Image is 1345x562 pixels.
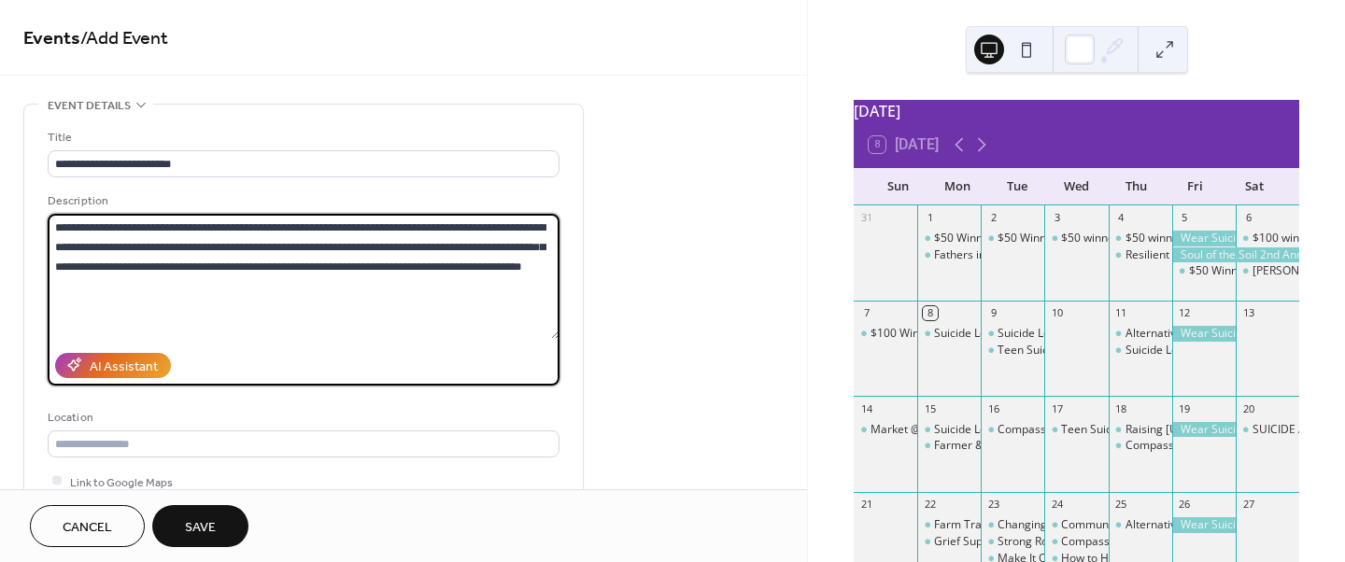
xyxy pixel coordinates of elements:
[1109,247,1172,263] div: Resilient Co-Parenting: Relationship Readiness (Virtual & Free)
[1166,168,1225,205] div: Fri
[986,306,1000,320] div: 9
[917,422,981,438] div: Suicide Loss Support Group - Prairie du Chien
[1109,517,1172,533] div: Alternative to Suicide Support - Virtual
[1172,247,1299,263] div: Soul of the Soil 2nd Annual Conference
[1050,498,1064,512] div: 24
[1044,422,1108,438] div: Teen Suicide Loss Support Group- LaCrosse
[923,498,937,512] div: 22
[934,438,1167,454] div: Farmer & Farm Couple Support Group online
[854,422,917,438] div: Market @ St. Isidore's Dairy
[63,518,112,538] span: Cancel
[1189,263,1339,279] div: $50 Winner [PERSON_NAME]
[1109,438,1172,454] div: Compassionate Friends - Madison
[923,211,937,225] div: 1
[998,326,1212,342] div: Suicide Loss Support Group (SOS)- Virtual
[1114,211,1128,225] div: 4
[934,534,1113,550] div: Grief Support Specialist Certificate
[1178,401,1192,415] div: 19
[1061,534,1299,550] div: Compassionate Friends [GEOGRAPHIC_DATA]
[1050,211,1064,225] div: 3
[998,231,1148,246] div: $50 Winner [PERSON_NAME]
[871,326,1027,342] div: $100 Winner [PERSON_NAME]
[1126,517,1323,533] div: Alternative to Suicide Support - Virtual
[1225,168,1284,205] div: Sat
[998,343,1342,358] div: Teen Suicide Loss Support Group - Dubuque [GEOGRAPHIC_DATA]
[934,247,1176,263] div: Fathers in Focus Conference 2025 Registration
[981,231,1044,246] div: $50 Winner Dan Skatrud
[981,343,1044,358] div: Teen Suicide Loss Support Group - Dubuque IA
[70,472,173,492] span: Link to Google Maps
[185,518,216,538] span: Save
[1178,306,1192,320] div: 12
[917,231,981,246] div: $50 Winner Dawn Meiss
[48,96,131,116] span: Event details
[981,534,1044,550] div: Strong Roots: Keeping Farming in the Family Through Health and Resilience
[48,408,556,428] div: Location
[1178,211,1192,225] div: 5
[1050,401,1064,415] div: 17
[90,357,158,376] div: AI Assistant
[859,306,873,320] div: 7
[23,21,80,57] a: Events
[871,422,1067,438] div: Market @ St. [PERSON_NAME]'s Dairy
[1114,498,1128,512] div: 25
[981,422,1044,438] div: Compassionate Friends Group
[1044,231,1108,246] div: $50 winner Jack Golonek
[934,422,1199,438] div: Suicide Loss Support Group - [GEOGRAPHIC_DATA]
[917,534,981,550] div: Grief Support Specialist Certificate
[1109,326,1172,342] div: Alternative to Suicide Support Group-Virtual
[1044,534,1108,550] div: Compassionate Friends Richland Center
[1126,438,1345,454] div: Compassionate Friends - [PERSON_NAME]
[1241,498,1255,512] div: 27
[854,100,1299,122] div: [DATE]
[854,326,917,342] div: $100 Winner Brenda Blackford
[55,353,171,378] button: AI Assistant
[1236,263,1299,279] div: Blake's Tinman Triatholon
[923,306,937,320] div: 8
[1126,231,1274,246] div: $50 winner [PERSON_NAME]
[30,505,145,547] button: Cancel
[934,326,1077,342] div: Suicide Loss Support Group
[1172,231,1236,246] div: Wear Suicide Prevention T-Shirt
[1106,168,1166,205] div: Thu
[986,211,1000,225] div: 2
[1061,231,1210,246] div: $50 winner [PERSON_NAME]
[1114,306,1128,320] div: 11
[1241,401,1255,415] div: 20
[1236,231,1299,246] div: $100 winner Brian Gnolfo
[859,401,873,415] div: 14
[1114,401,1128,415] div: 18
[917,438,981,454] div: Farmer & Farm Couple Support Group online
[986,498,1000,512] div: 23
[917,517,981,533] div: Farm Transitions Challenges
[1236,422,1299,438] div: SUICIDE AWARENESS COLOR RUN/WALK
[1172,517,1236,533] div: Wear Suicide Prevention T-Shirt
[1241,306,1255,320] div: 13
[152,505,248,547] button: Save
[1241,211,1255,225] div: 6
[1050,306,1064,320] div: 10
[923,401,937,415] div: 15
[928,168,988,205] div: Mon
[1172,263,1236,279] div: $50 Winner Rebecca Becker
[1172,326,1236,342] div: Wear Suicide Prevention T-Shirt
[934,517,1083,533] div: Farm Transitions Challenges
[998,422,1155,438] div: Compassionate Friends Group
[981,517,1044,533] div: Changing Our Mental and Emotional Trajectory (COMET) Community Training
[1109,343,1172,358] div: Suicide Loss Support Group- Dodgeville
[1109,231,1172,246] div: $50 winner Dan Skatrud
[917,247,981,263] div: Fathers in Focus Conference 2025 Registration
[917,326,981,342] div: Suicide Loss Support Group
[1109,422,1172,438] div: Raising Wisconsin's Children: Confident kids: Building young children's self esteem (Virtual & Free)
[981,326,1044,342] div: Suicide Loss Support Group (SOS)- Virtual
[987,168,1047,205] div: Tue
[934,231,1084,246] div: $50 Winner [PERSON_NAME]
[859,211,873,225] div: 31
[1044,517,1108,533] div: Communication Coaching to Support Farm Harmony Across Generations
[48,128,556,148] div: Title
[986,401,1000,415] div: 16
[1047,168,1107,205] div: Wed
[1178,498,1192,512] div: 26
[859,498,873,512] div: 21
